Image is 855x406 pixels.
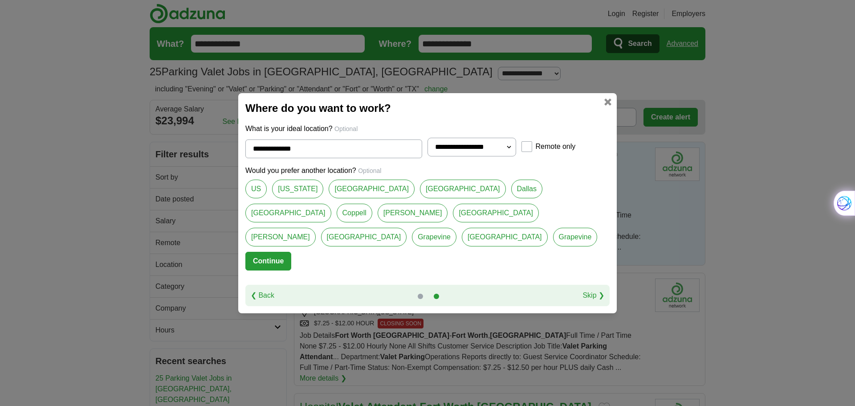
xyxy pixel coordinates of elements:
a: [GEOGRAPHIC_DATA] [329,180,415,198]
h2: Where do you want to work? [245,100,610,116]
a: Dallas [511,180,542,198]
p: Would you prefer another location? [245,165,610,176]
a: [GEOGRAPHIC_DATA] [245,204,331,222]
a: Grapevine [412,228,456,246]
a: Skip ❯ [582,290,604,301]
label: Remote only [536,141,576,152]
a: Coppell [337,204,372,222]
a: [PERSON_NAME] [378,204,448,222]
a: ❮ Back [251,290,274,301]
a: [GEOGRAPHIC_DATA] [321,228,407,246]
a: [GEOGRAPHIC_DATA] [462,228,548,246]
a: [GEOGRAPHIC_DATA] [420,180,506,198]
a: [GEOGRAPHIC_DATA] [453,204,539,222]
a: US [245,180,267,198]
span: Optional [334,125,358,132]
span: Optional [358,167,381,174]
a: [PERSON_NAME] [245,228,316,246]
p: What is your ideal location? [245,123,610,134]
a: Grapevine [553,228,598,246]
button: Continue [245,252,291,271]
a: [US_STATE] [272,180,323,198]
